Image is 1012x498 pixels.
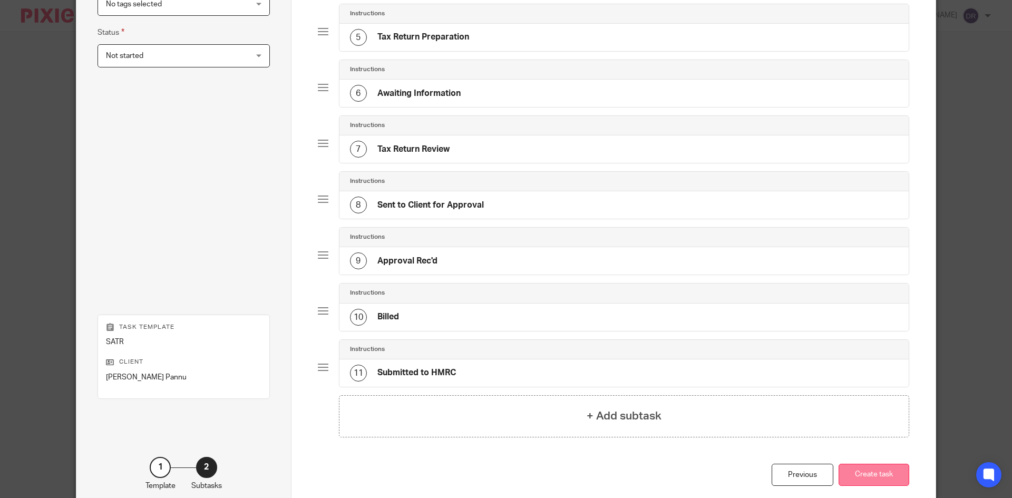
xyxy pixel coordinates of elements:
[106,358,261,366] p: Client
[106,52,143,60] span: Not started
[350,309,367,326] div: 10
[350,85,367,102] div: 6
[350,65,385,74] h4: Instructions
[377,367,456,378] h4: Submitted to HMRC
[191,481,222,491] p: Subtasks
[377,256,437,267] h4: Approval Rec'd
[377,144,450,155] h4: Tax Return Review
[106,372,261,383] p: [PERSON_NAME] Pannu
[350,177,385,185] h4: Instructions
[350,29,367,46] div: 5
[377,32,469,43] h4: Tax Return Preparation
[106,1,162,8] span: No tags selected
[350,289,385,297] h4: Instructions
[377,311,399,323] h4: Billed
[587,408,661,424] h4: + Add subtask
[350,141,367,158] div: 7
[839,464,909,486] button: Create task
[350,252,367,269] div: 9
[98,26,124,38] label: Status
[772,464,833,486] div: Previous
[350,233,385,241] h4: Instructions
[196,457,217,478] div: 2
[350,121,385,130] h4: Instructions
[350,345,385,354] h4: Instructions
[350,197,367,213] div: 8
[106,323,261,331] p: Task template
[150,457,171,478] div: 1
[106,337,261,347] p: SATR
[350,365,367,382] div: 11
[350,9,385,18] h4: Instructions
[377,88,461,99] h4: Awaiting Information
[145,481,176,491] p: Template
[377,200,484,211] h4: Sent to Client for Approval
